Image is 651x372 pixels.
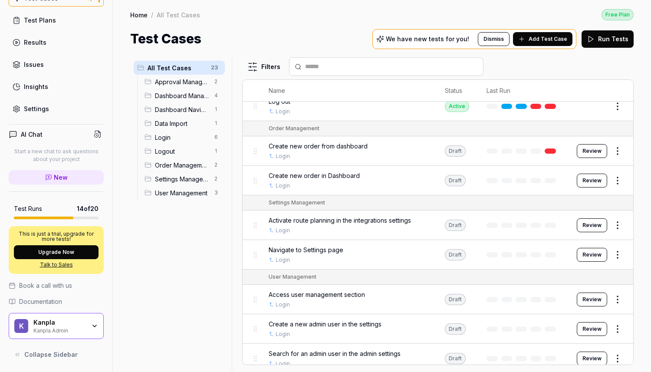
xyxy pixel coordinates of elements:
[276,227,290,234] a: Login
[276,330,290,338] a: Login
[243,136,633,166] tr: Create new order from dashboardLoginDraftReview
[9,346,104,363] button: Collapse Sidebar
[24,82,48,91] div: Insights
[445,353,466,364] div: Draft
[276,182,290,190] a: Login
[243,240,633,270] tr: Navigate to Settings pageLoginDraftReview
[577,322,607,336] button: Review
[211,104,221,115] span: 1
[211,188,221,198] span: 3
[9,56,104,73] a: Issues
[207,63,221,73] span: 23
[141,75,225,89] div: Drag to reorderApproval Management2
[141,89,225,102] div: Drag to reorderDashboard Management4
[276,360,290,368] a: Login
[155,133,209,142] span: Login
[211,174,221,184] span: 2
[276,256,290,264] a: Login
[54,173,68,182] span: New
[33,326,85,333] div: Kanpla Admin
[211,146,221,156] span: 1
[243,211,633,240] tr: Activate route planning in the integrations settingsLoginDraftReview
[243,285,633,314] tr: Access user management sectionLoginDraftReview
[478,32,510,46] button: Dismiss
[445,249,466,260] div: Draft
[24,350,78,359] span: Collapse Sidebar
[77,204,99,213] span: 14 of 20
[155,188,209,198] span: User Management
[269,349,401,358] span: Search for an admin user in the admin settings
[276,152,290,160] a: Login
[445,101,469,112] div: Active
[9,12,104,29] a: Test Plans
[24,38,46,47] div: Results
[445,323,466,335] div: Draft
[9,78,104,95] a: Insights
[24,16,56,25] div: Test Plans
[276,108,290,115] a: Login
[9,170,104,184] a: New
[141,102,225,116] div: Drag to reorderDashboard Navigation1
[141,172,225,186] div: Drag to reorderSettings Management2
[19,297,62,306] span: Documentation
[577,144,607,158] button: Review
[14,319,28,333] span: K
[243,92,633,121] tr: Log outLoginActive
[141,144,225,158] div: Drag to reorderLogout1
[269,171,360,180] span: Create new order in Dashboard
[9,313,104,339] button: KKanplaKanpla Admin
[9,297,104,306] a: Documentation
[211,118,221,128] span: 1
[577,174,607,188] button: Review
[269,216,411,225] span: Activate route planning in the integrations settings
[577,248,607,262] a: Review
[24,104,49,113] div: Settings
[130,10,148,19] a: Home
[582,30,634,48] button: Run Tests
[602,9,634,20] a: Free Plan
[155,174,209,184] span: Settings Management
[243,166,633,195] tr: Create new order in DashboardLoginDraftReview
[14,261,99,269] a: Talk to Sales
[148,63,206,72] span: All Test Cases
[478,80,568,102] th: Last Run
[151,10,153,19] div: /
[155,77,209,86] span: Approval Management
[14,205,42,213] h5: Test Runs
[14,231,99,242] p: This is just a trial, upgrade for more tests!
[445,294,466,305] div: Draft
[155,91,209,100] span: Dashboard Management
[269,142,368,151] span: Create new order from dashboard
[33,319,85,326] div: Kanpla
[260,80,436,102] th: Name
[577,218,607,232] a: Review
[513,32,572,46] button: Add Test Case
[141,186,225,200] div: Drag to reorderUser Management3
[155,119,209,128] span: Data Import
[269,273,316,281] div: User Management
[269,245,343,254] span: Navigate to Settings page
[9,148,104,163] p: Start a new chat to ask questions about your project
[436,80,478,102] th: Status
[21,130,43,139] h4: AI Chat
[9,34,104,51] a: Results
[9,281,104,290] a: Book a call with us
[211,90,221,101] span: 4
[14,245,99,259] button: Upgrade Now
[211,132,221,142] span: 6
[269,290,365,299] span: Access user management section
[577,293,607,306] button: Review
[211,160,221,170] span: 2
[577,352,607,365] button: Review
[269,319,381,329] span: Create a new admin user in the settings
[155,147,209,156] span: Logout
[269,125,319,132] div: Order Management
[141,116,225,130] div: Drag to reorderData Import1
[445,175,466,186] div: Draft
[9,100,104,117] a: Settings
